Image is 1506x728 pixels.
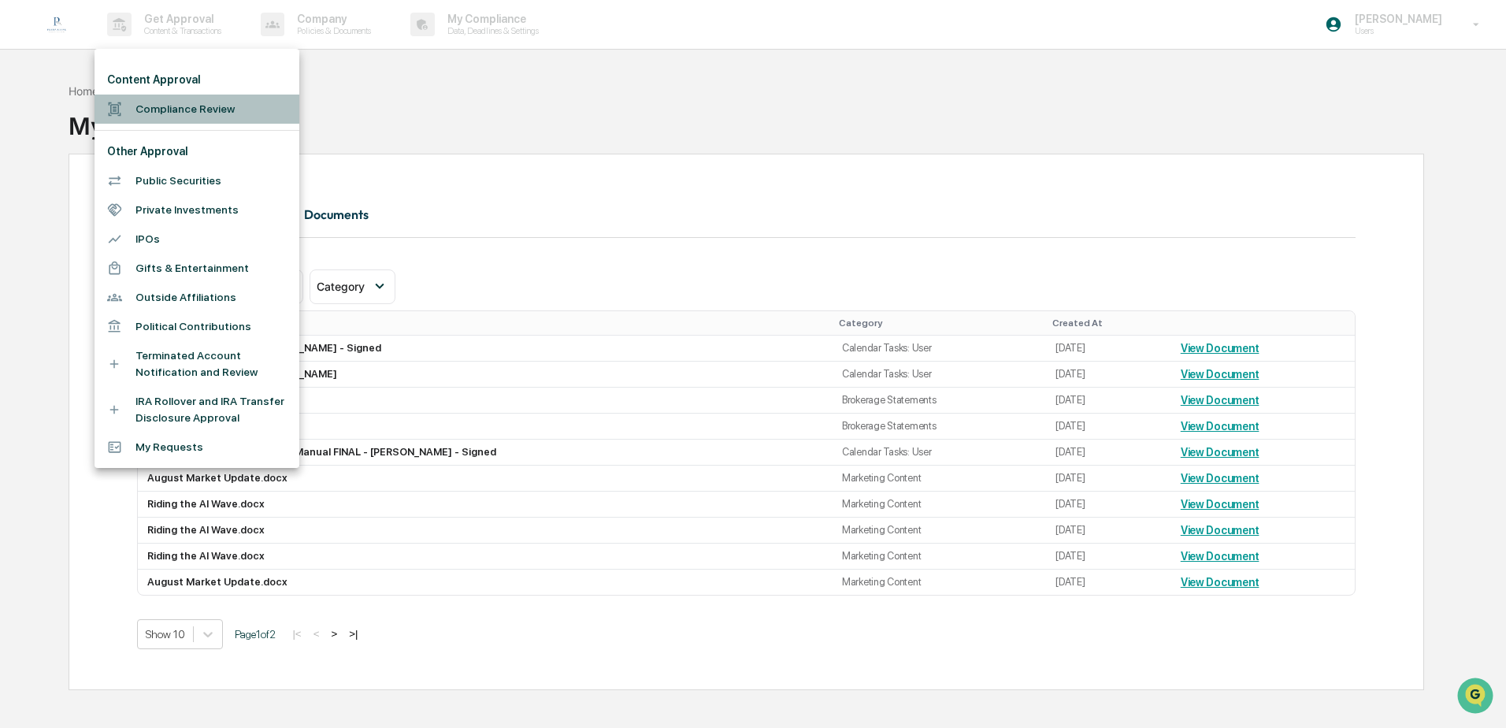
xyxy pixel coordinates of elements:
button: Start new chat [268,125,287,144]
li: IPOs [95,225,299,254]
span: Data Lookup [32,228,99,244]
img: 1746055101610-c473b297-6a78-478c-a979-82029cc54cd1 [16,121,44,149]
li: Terminated Account Notification and Review [95,341,299,387]
li: My Requests [95,433,299,462]
li: Political Contributions [95,312,299,341]
span: Preclearance [32,199,102,214]
iframe: Open customer support [1456,676,1498,719]
span: Pylon [157,267,191,279]
li: Compliance Review [95,95,299,124]
li: Outside Affiliations [95,283,299,312]
div: Start new chat [54,121,258,136]
div: 🔎 [16,230,28,243]
a: 🔎Data Lookup [9,222,106,251]
a: Powered byPylon [111,266,191,279]
a: 🗄️Attestations [108,192,202,221]
p: How can we help? [16,33,287,58]
li: IRA Rollover and IRA Transfer Disclosure Approval [95,387,299,433]
div: We're available if you need us! [54,136,199,149]
div: 🗄️ [114,200,127,213]
li: Content Approval [95,65,299,95]
li: Public Securities [95,166,299,195]
li: Other Approval [95,137,299,166]
a: 🖐️Preclearance [9,192,108,221]
li: Private Investments [95,195,299,225]
div: 🖐️ [16,200,28,213]
span: Attestations [130,199,195,214]
li: Gifts & Entertainment [95,254,299,283]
